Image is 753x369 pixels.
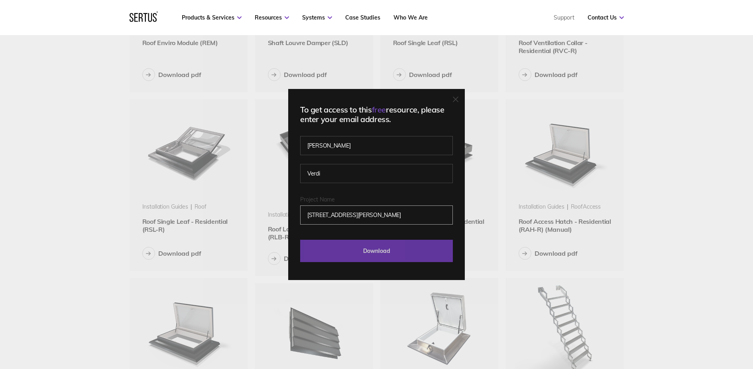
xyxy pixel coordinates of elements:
[393,14,428,21] a: Who We Are
[182,14,242,21] a: Products & Services
[345,14,380,21] a: Case Studies
[300,105,453,124] div: To get access to this resource, please enter your email address.
[300,196,335,203] span: Project Name
[300,136,453,155] input: First name*
[609,276,753,369] iframe: Chat Widget
[300,164,453,183] input: Last name*
[588,14,624,21] a: Contact Us
[300,240,453,262] input: Download
[372,105,386,114] span: free
[302,14,332,21] a: Systems
[255,14,289,21] a: Resources
[554,14,574,21] a: Support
